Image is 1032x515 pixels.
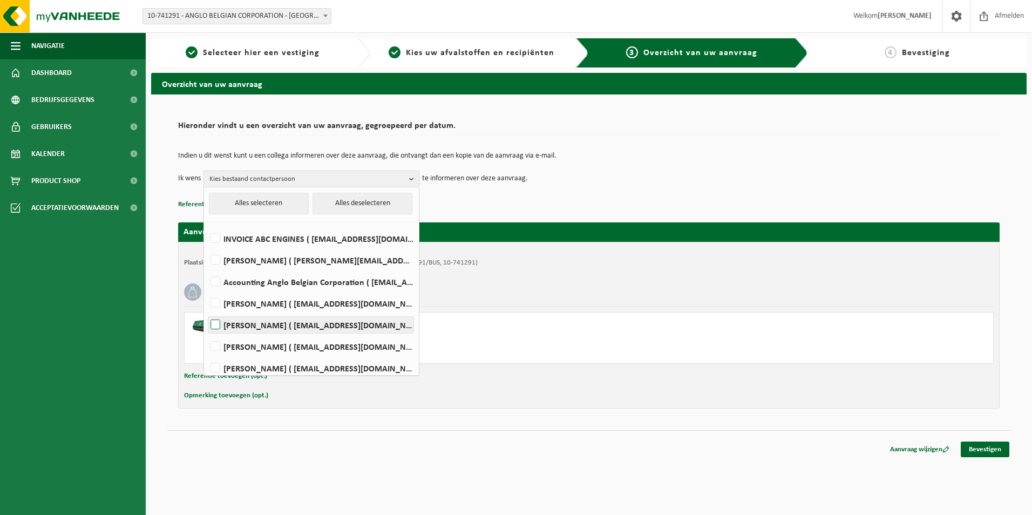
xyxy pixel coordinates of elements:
[208,317,413,333] label: [PERSON_NAME] ( [EMAIL_ADDRESS][DOMAIN_NAME] )
[31,167,80,194] span: Product Shop
[208,274,413,290] label: Accounting Anglo Belgian Corporation ( [EMAIL_ADDRESS][DOMAIN_NAME] )
[878,12,932,20] strong: [PERSON_NAME]
[203,49,320,57] span: Selecteer hier een vestiging
[313,193,412,214] button: Alles deselecteren
[209,193,309,214] button: Alles selecteren
[31,113,72,140] span: Gebruikers
[178,121,1000,136] h2: Hieronder vindt u een overzicht van uw aanvraag, gegroepeerd per datum.
[31,86,94,113] span: Bedrijfsgegevens
[184,389,268,403] button: Opmerking toevoegen (opt.)
[178,171,201,187] p: Ik wens
[233,349,632,358] div: Aantal: 1
[389,46,400,58] span: 2
[184,228,264,236] strong: Aanvraag voor [DATE]
[31,59,72,86] span: Dashboard
[376,46,568,59] a: 2Kies uw afvalstoffen en recipiënten
[142,8,331,24] span: 10-741291 - ANGLO BELGIAN CORPORATION - GENT
[31,32,65,59] span: Navigatie
[208,360,413,376] label: [PERSON_NAME] ( [EMAIL_ADDRESS][DOMAIN_NAME] )
[961,442,1009,457] a: Bevestigen
[208,231,413,247] label: INVOICE ABC ENGINES ( [EMAIL_ADDRESS][DOMAIN_NAME] )
[184,369,267,383] button: Referentie toevoegen (opt.)
[208,338,413,355] label: [PERSON_NAME] ( [EMAIL_ADDRESS][DOMAIN_NAME] )
[178,198,261,212] button: Referentie toevoegen (opt.)
[203,171,419,187] button: Kies bestaand contactpersoon
[422,171,528,187] p: te informeren over deze aanvraag.
[184,259,231,266] strong: Plaatsingsadres:
[902,49,950,57] span: Bevestiging
[143,9,331,24] span: 10-741291 - ANGLO BELGIAN CORPORATION - GENT
[208,252,413,268] label: [PERSON_NAME] ( [PERSON_NAME][EMAIL_ADDRESS][DOMAIN_NAME] )
[882,442,958,457] a: Aanvraag wijzigen
[157,46,349,59] a: 1Selecteer hier een vestiging
[190,318,222,334] img: HK-XK-22-GN-00.png
[178,152,1000,160] p: Indien u dit wenst kunt u een collega informeren over deze aanvraag, die ontvangt dan een kopie v...
[31,140,65,167] span: Kalender
[406,49,554,57] span: Kies uw afvalstoffen en recipiënten
[186,46,198,58] span: 1
[31,194,119,221] span: Acceptatievoorwaarden
[626,46,638,58] span: 3
[643,49,757,57] span: Overzicht van uw aanvraag
[233,335,632,344] div: Ophalen en plaatsen lege container
[209,171,405,187] span: Kies bestaand contactpersoon
[885,46,897,58] span: 4
[208,295,413,311] label: [PERSON_NAME] ( [EMAIL_ADDRESS][DOMAIN_NAME] )
[151,73,1027,94] h2: Overzicht van uw aanvraag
